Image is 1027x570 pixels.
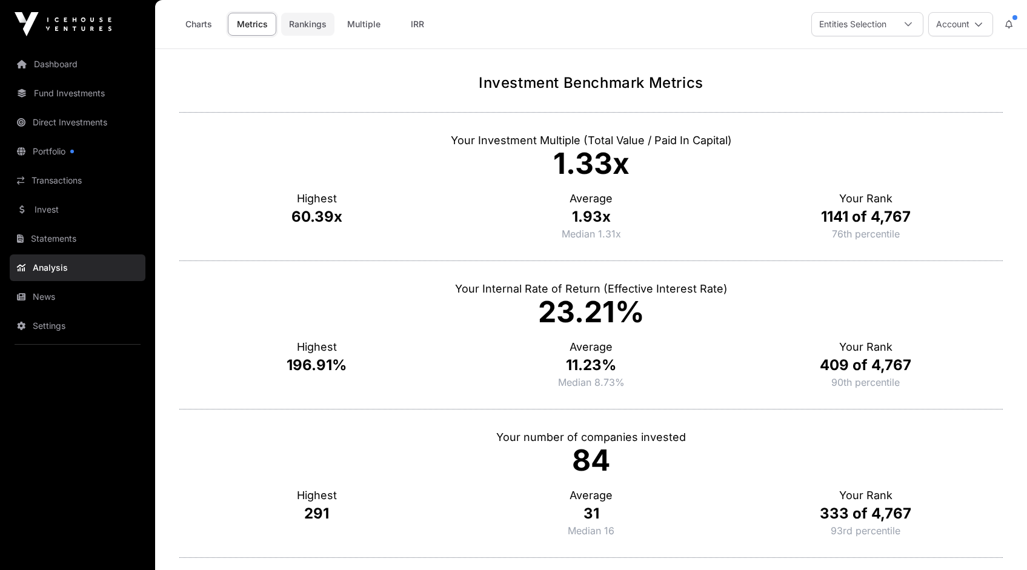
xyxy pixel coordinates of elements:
button: Account [928,12,993,36]
a: Rankings [281,13,334,36]
p: Median 8.73% [454,375,728,389]
p: 1.93x [454,207,728,227]
p: 84 [179,446,1003,475]
p: Average [454,190,728,207]
p: Your Rank [728,190,1003,207]
p: Your Rank [728,339,1003,356]
p: 1141 of 4,767 [728,207,1003,227]
p: 291 [179,504,454,523]
a: Fund Investments [10,80,145,107]
p: 23.21% [179,297,1003,326]
p: Your Internal Rate of Return (Effective Interest Rate) [179,280,1003,297]
a: Metrics [228,13,276,36]
a: Direct Investments [10,109,145,136]
p: 333 of 4,767 [728,504,1003,523]
iframe: Chat Widget [966,512,1027,570]
a: Portfolio [10,138,145,165]
a: Statements [10,225,145,252]
p: 1.33x [179,149,1003,178]
p: Average [454,339,728,356]
img: Icehouse Ventures Logo [15,12,111,36]
p: 409 of 4,767 [728,356,1003,375]
p: Percentage of investors below this ranking. [831,523,900,538]
a: Analysis [10,254,145,281]
p: 60.39x [179,207,454,227]
a: News [10,283,145,310]
a: Transactions [10,167,145,194]
div: Entities Selection [812,13,894,36]
p: Highest [179,487,454,504]
p: 196.91% [179,356,454,375]
p: Your Investment Multiple (Total Value / Paid In Capital) [179,132,1003,149]
h1: Investment Benchmark Metrics [179,73,1003,93]
p: Median 1.31x [454,227,728,241]
p: Highest [179,190,454,207]
p: Your Rank [728,487,1003,504]
p: Highest [179,339,454,356]
a: Settings [10,313,145,339]
p: Median 16 [454,523,728,538]
p: Your number of companies invested [179,429,1003,446]
a: Charts [174,13,223,36]
a: Multiple [339,13,388,36]
a: IRR [393,13,442,36]
p: Percentage of investors below this ranking. [831,375,900,389]
p: 11.23% [454,356,728,375]
a: Invest [10,196,145,223]
a: Dashboard [10,51,145,78]
p: 31 [454,504,728,523]
p: Average [454,487,728,504]
p: Percentage of investors below this ranking. [832,227,900,241]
